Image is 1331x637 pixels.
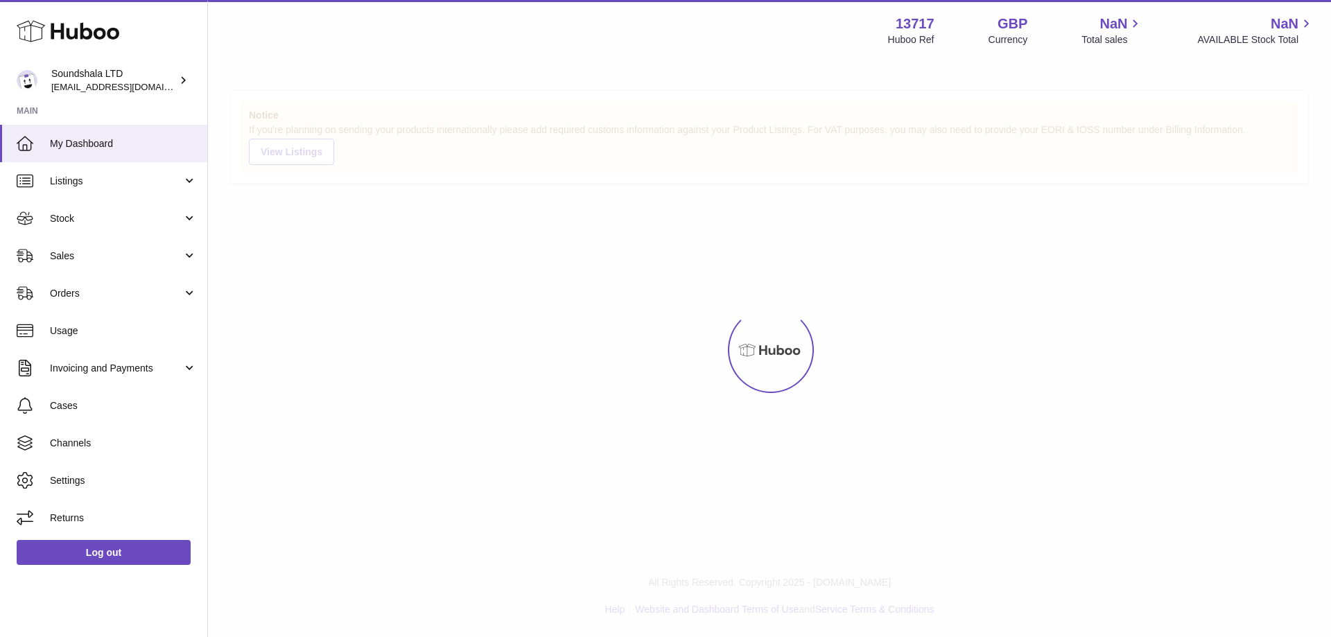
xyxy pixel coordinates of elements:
[1197,15,1314,46] a: NaN AVAILABLE Stock Total
[17,70,37,91] img: sales@sound-shala.com
[989,33,1028,46] div: Currency
[888,33,934,46] div: Huboo Ref
[50,250,182,263] span: Sales
[998,15,1027,33] strong: GBP
[1081,33,1143,46] span: Total sales
[50,212,182,225] span: Stock
[50,437,197,450] span: Channels
[1197,33,1314,46] span: AVAILABLE Stock Total
[50,324,197,338] span: Usage
[50,399,197,412] span: Cases
[50,137,197,150] span: My Dashboard
[17,540,191,565] a: Log out
[1099,15,1127,33] span: NaN
[896,15,934,33] strong: 13717
[50,474,197,487] span: Settings
[50,512,197,525] span: Returns
[50,287,182,300] span: Orders
[51,67,176,94] div: Soundshala LTD
[50,362,182,375] span: Invoicing and Payments
[50,175,182,188] span: Listings
[51,81,204,92] span: [EMAIL_ADDRESS][DOMAIN_NAME]
[1271,15,1298,33] span: NaN
[1081,15,1143,46] a: NaN Total sales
